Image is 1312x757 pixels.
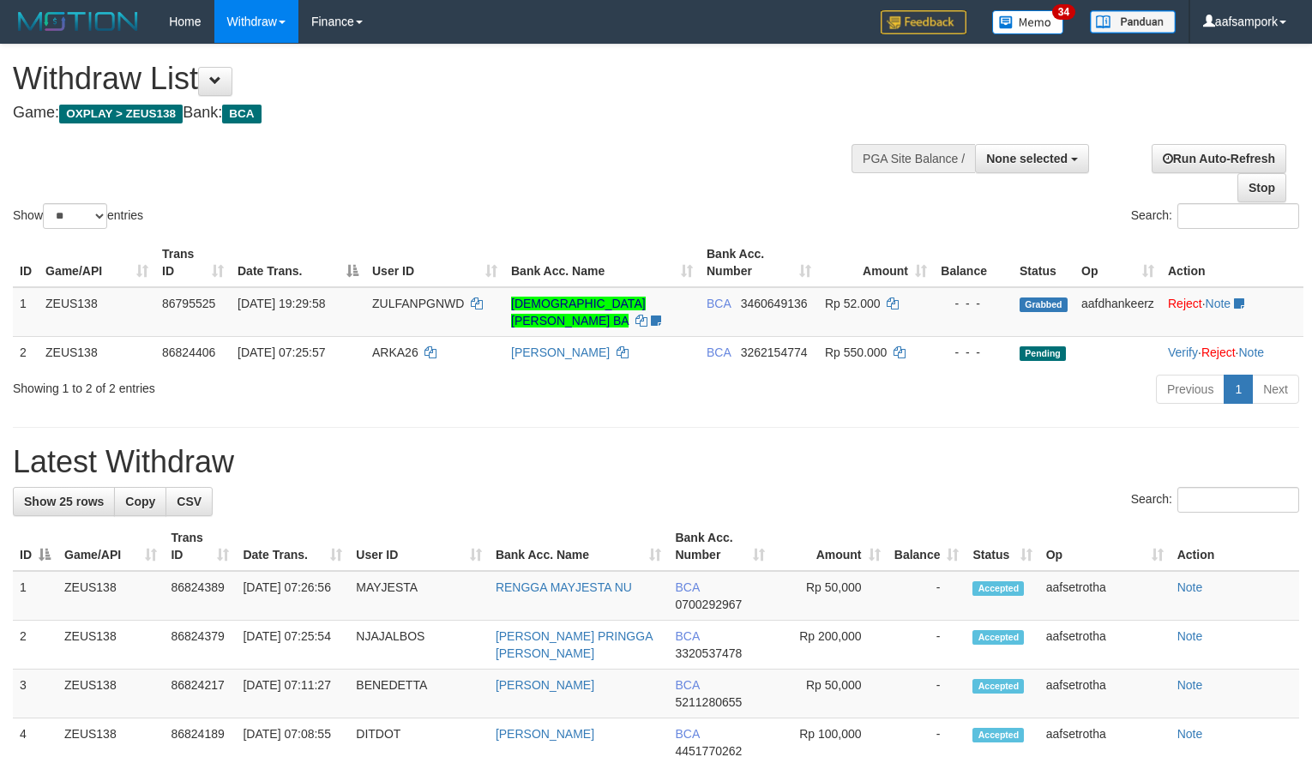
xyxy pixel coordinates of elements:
span: Rp 52.000 [825,297,881,310]
th: Bank Acc. Number: activate to sort column ascending [700,238,818,287]
th: Op: activate to sort column ascending [1039,522,1171,571]
td: MAYJESTA [349,571,489,621]
th: Balance: activate to sort column ascending [888,522,966,571]
th: Op: activate to sort column ascending [1074,238,1161,287]
span: BCA [675,678,699,692]
a: Note [1206,297,1231,310]
th: Status [1013,238,1074,287]
a: Reject [1201,345,1236,359]
td: · · [1161,336,1303,368]
img: Feedback.jpg [881,10,966,34]
a: [DEMOGRAPHIC_DATA][PERSON_NAME] BA [511,297,646,327]
input: Search: [1177,203,1299,229]
span: Copy 3262154774 to clipboard [741,345,808,359]
td: - [888,670,966,718]
span: BCA [675,629,699,643]
span: Copy 3320537478 to clipboard [675,646,742,660]
th: Date Trans.: activate to sort column descending [231,238,365,287]
th: Action [1161,238,1303,287]
a: Verify [1168,345,1198,359]
td: BENEDETTA [349,670,489,718]
th: Bank Acc. Name: activate to sort column ascending [489,522,669,571]
h1: Latest Withdraw [13,445,1299,479]
img: MOTION_logo.png [13,9,143,34]
th: Status: activate to sort column ascending [966,522,1038,571]
span: None selected [986,152,1068,165]
a: Note [1177,629,1203,643]
span: Accepted [972,581,1024,596]
th: Game/API: activate to sort column ascending [57,522,164,571]
th: Action [1171,522,1299,571]
div: - - - [941,295,1006,312]
th: User ID: activate to sort column ascending [349,522,489,571]
td: Rp 200,000 [772,621,888,670]
label: Search: [1131,203,1299,229]
th: Bank Acc. Name: activate to sort column ascending [504,238,700,287]
a: Stop [1237,173,1286,202]
td: NJAJALBOS [349,621,489,670]
span: ARKA26 [372,345,418,359]
span: BCA [707,297,731,310]
td: aafsetrotha [1039,670,1171,718]
div: PGA Site Balance / [852,144,975,173]
img: Button%20Memo.svg [992,10,1064,34]
a: Copy [114,487,166,516]
a: [PERSON_NAME] PRINGGA [PERSON_NAME] [496,629,653,660]
a: Note [1177,727,1203,741]
td: aafsetrotha [1039,621,1171,670]
span: Pending [1020,346,1066,361]
a: [PERSON_NAME] [511,345,610,359]
th: Amount: activate to sort column ascending [772,522,888,571]
span: Accepted [972,679,1024,694]
td: ZEUS138 [39,336,155,368]
span: Accepted [972,728,1024,742]
td: ZEUS138 [39,287,155,337]
th: Date Trans.: activate to sort column ascending [236,522,349,571]
span: Grabbed [1020,297,1068,312]
td: 1 [13,571,57,621]
span: OXPLAY > ZEUS138 [59,105,183,123]
select: Showentries [43,203,107,229]
a: Note [1238,345,1264,359]
a: Previous [1156,375,1225,404]
td: 3 [13,670,57,718]
span: BCA [675,580,699,594]
span: Rp 550.000 [825,345,887,359]
td: aafsetrotha [1039,571,1171,621]
a: Note [1177,580,1203,594]
h1: Withdraw List [13,62,858,96]
a: Show 25 rows [13,487,115,516]
a: Run Auto-Refresh [1152,144,1286,173]
th: Trans ID: activate to sort column ascending [164,522,236,571]
span: Accepted [972,630,1024,645]
td: 86824379 [164,621,236,670]
img: panduan.png [1090,10,1176,33]
a: RENGGA MAYJESTA NU [496,580,632,594]
a: [PERSON_NAME] [496,727,594,741]
a: CSV [166,487,213,516]
td: Rp 50,000 [772,571,888,621]
td: 86824217 [164,670,236,718]
td: ZEUS138 [57,670,164,718]
div: - - - [941,344,1006,361]
h4: Game: Bank: [13,105,858,122]
td: 1 [13,287,39,337]
th: Amount: activate to sort column ascending [818,238,934,287]
th: ID: activate to sort column descending [13,522,57,571]
th: User ID: activate to sort column ascending [365,238,504,287]
td: 2 [13,336,39,368]
span: BCA [675,727,699,741]
span: Show 25 rows [24,495,104,508]
a: 1 [1224,375,1253,404]
td: 2 [13,621,57,670]
td: - [888,621,966,670]
span: [DATE] 19:29:58 [238,297,325,310]
a: Note [1177,678,1203,692]
td: - [888,571,966,621]
span: ZULFANPGNWD [372,297,464,310]
th: ID [13,238,39,287]
span: 34 [1052,4,1075,20]
td: ZEUS138 [57,621,164,670]
td: ZEUS138 [57,571,164,621]
span: Copy [125,495,155,508]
